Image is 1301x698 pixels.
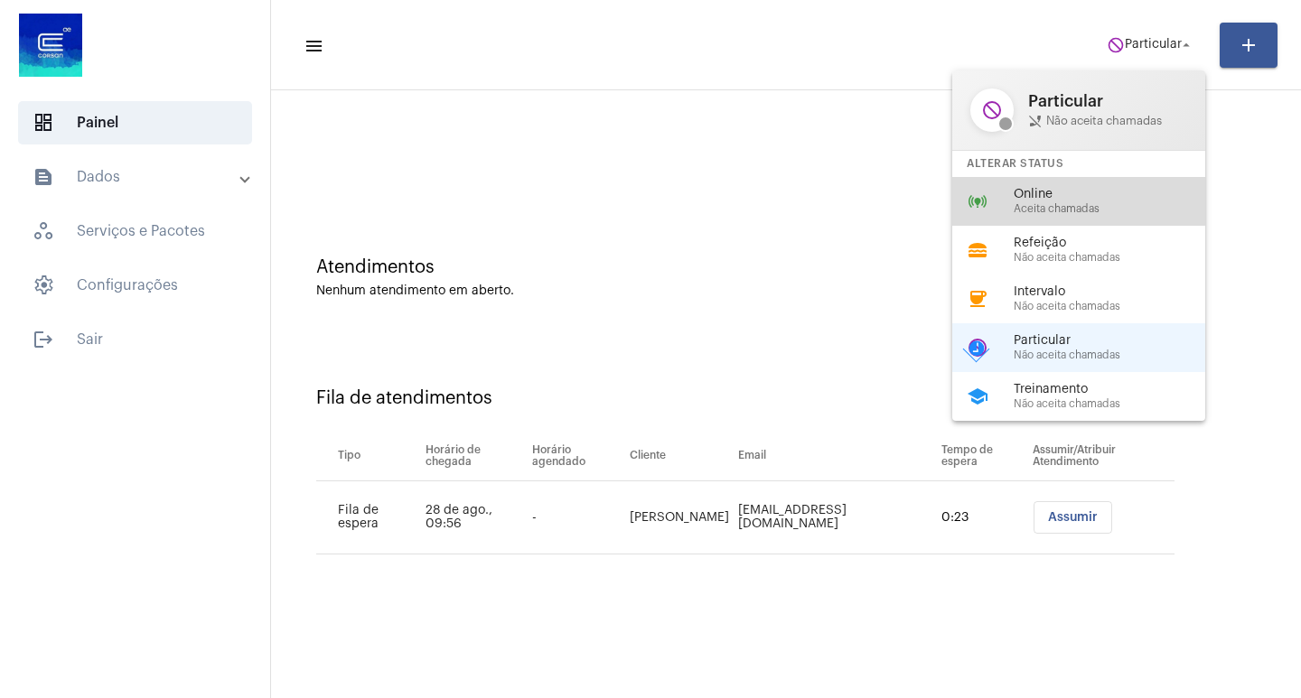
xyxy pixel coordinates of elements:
mat-icon: lunch_dining [967,239,988,261]
span: Não aceita chamadas [1014,398,1220,410]
mat-icon: do_not_disturb [967,337,988,358]
span: Online [1014,188,1220,201]
mat-icon: check_circle [963,336,990,363]
span: Intervalo [1014,285,1220,299]
span: Não aceita chamadas [1028,114,1187,128]
div: Alterar Status [952,151,1205,177]
span: Particular [1028,92,1187,110]
span: Não aceita chamadas [1014,349,1220,361]
mat-icon: online_prediction [967,191,988,212]
span: Não aceita chamadas [1014,252,1220,264]
mat-icon: do_not_disturb [970,88,1014,132]
mat-icon: coffee [967,288,988,310]
span: Não aceita chamadas [1014,301,1220,312]
mat-icon: phone_disabled [1028,114,1043,128]
span: Particular [1014,334,1220,348]
span: Refeição [1014,237,1220,250]
mat-icon: school [967,386,988,407]
span: Aceita chamadas [1014,203,1220,215]
span: Treinamento [1014,383,1220,396]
